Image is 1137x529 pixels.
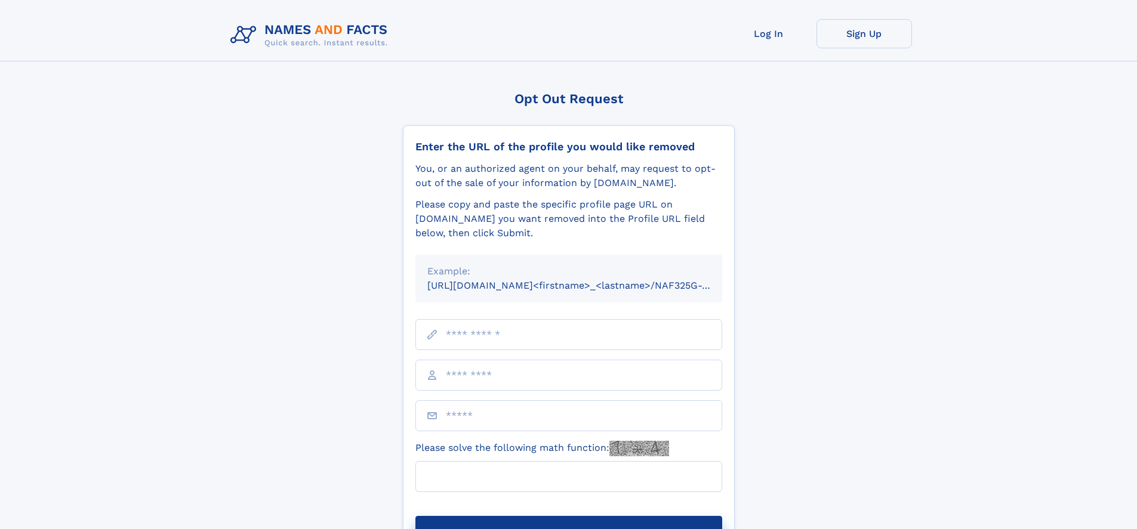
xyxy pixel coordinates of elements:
[721,19,816,48] a: Log In
[415,441,669,456] label: Please solve the following math function:
[226,19,398,51] img: Logo Names and Facts
[427,264,710,279] div: Example:
[427,280,745,291] small: [URL][DOMAIN_NAME]<firstname>_<lastname>/NAF325G-xxxxxxxx
[415,197,722,240] div: Please copy and paste the specific profile page URL on [DOMAIN_NAME] you want removed into the Pr...
[415,140,722,153] div: Enter the URL of the profile you would like removed
[816,19,912,48] a: Sign Up
[403,91,735,106] div: Opt Out Request
[415,162,722,190] div: You, or an authorized agent on your behalf, may request to opt-out of the sale of your informatio...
